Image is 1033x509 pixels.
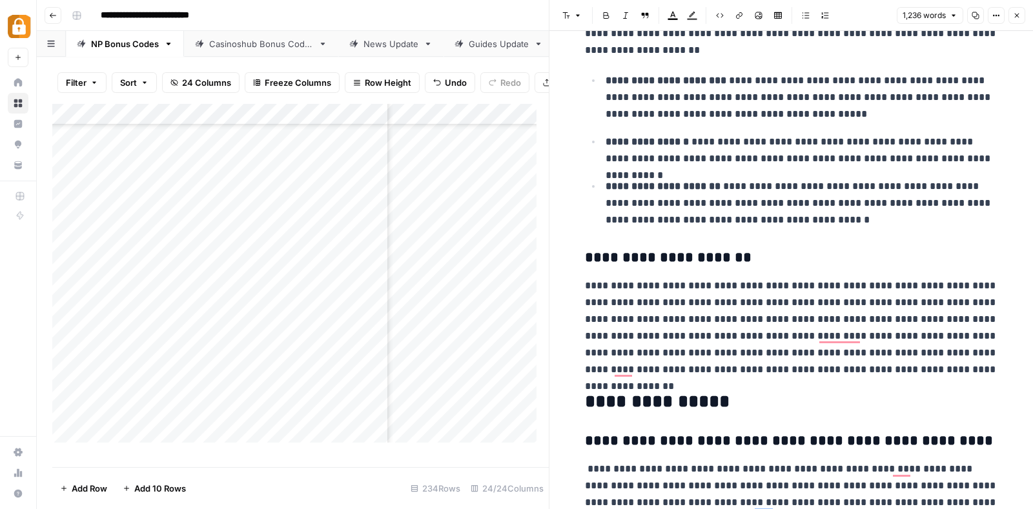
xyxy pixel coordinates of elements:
[245,72,340,93] button: Freeze Columns
[365,76,411,89] span: Row Height
[72,482,107,495] span: Add Row
[445,76,467,89] span: Undo
[8,155,28,175] a: Your Data
[897,7,963,24] button: 1,236 words
[8,72,28,93] a: Home
[66,31,184,57] a: NP Bonus Codes
[469,37,529,50] div: Guides Update
[405,478,465,499] div: 234 Rows
[8,134,28,155] a: Opportunities
[8,442,28,463] a: Settings
[425,72,475,93] button: Undo
[91,37,159,50] div: NP Bonus Codes
[8,93,28,114] a: Browse
[8,114,28,134] a: Insights
[184,31,338,57] a: Casinoshub Bonus Codes
[8,15,31,38] img: Adzz Logo
[182,76,231,89] span: 24 Columns
[57,72,107,93] button: Filter
[8,483,28,504] button: Help + Support
[338,31,444,57] a: News Update
[115,478,194,499] button: Add 10 Rows
[134,482,186,495] span: Add 10 Rows
[480,72,529,93] button: Redo
[52,478,115,499] button: Add Row
[265,76,331,89] span: Freeze Columns
[363,37,418,50] div: News Update
[8,10,28,43] button: Workspace: Adzz
[465,478,549,499] div: 24/24 Columns
[66,76,87,89] span: Filter
[903,10,946,21] span: 1,236 words
[8,463,28,483] a: Usage
[500,76,521,89] span: Redo
[345,72,420,93] button: Row Height
[162,72,240,93] button: 24 Columns
[120,76,137,89] span: Sort
[444,31,554,57] a: Guides Update
[112,72,157,93] button: Sort
[209,37,313,50] div: Casinoshub Bonus Codes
